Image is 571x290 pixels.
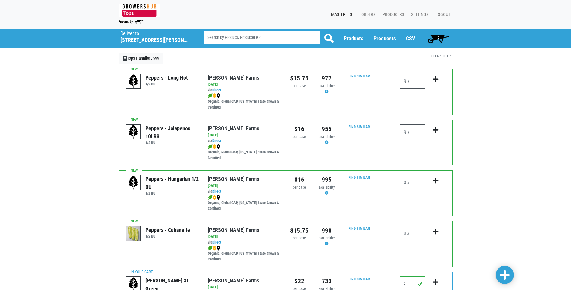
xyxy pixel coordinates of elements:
div: 990 [318,226,336,235]
div: via [208,87,281,93]
img: map_marker-0e94453035b3232a4d21701695807de9.png [216,195,220,200]
div: via [208,240,281,245]
img: leaf-e5c59151409436ccce96b2ca1b28e03c.png [208,246,213,251]
a: Direct [212,189,221,194]
div: Peppers - Jalapenos 10LBS [145,124,199,140]
a: 5 [425,33,452,45]
img: leaf-e5c59151409436ccce96b2ca1b28e03c.png [208,144,213,149]
img: leaf-e5c59151409436ccce96b2ca1b28e03c.png [208,93,213,98]
a: Direct [212,138,221,143]
a: Find Similar [349,125,370,129]
img: thumbnail-0a21d7569dbf8d3013673048c6385dc6.png [126,226,141,241]
a: Master List [326,9,356,20]
div: Organic, Global GAP, [US_STATE] State Grown & Certified [208,245,281,262]
input: Qty [400,175,425,190]
div: [DATE] [208,183,281,189]
img: map_marker-0e94453035b3232a4d21701695807de9.png [216,144,220,149]
h6: 1/2 BU [145,82,188,86]
span: Tops Hannibal, 599 (409 Fulton St, Hannibal, NY 13074, USA) [120,29,194,43]
div: per case [290,134,309,140]
span: X [123,56,127,61]
a: Producers [378,9,406,20]
div: [DATE] [208,234,281,240]
h5: [STREET_ADDRESS][PERSON_NAME] [120,37,189,43]
a: [PERSON_NAME] Farms [208,125,259,131]
div: Organic, Global GAP, [US_STATE] State Grown & Certified [208,93,281,110]
div: [DATE] [208,82,281,87]
div: 977 [318,74,336,83]
a: Clear Filters [431,54,452,58]
a: Find Similar [349,277,370,281]
h6: 1/2 BU [145,191,199,196]
a: Find Similar [349,74,370,78]
img: 279edf242af8f9d49a69d9d2afa010fb.png [119,4,160,17]
div: Peppers - Cubanelle [145,226,190,234]
span: availability [319,134,335,139]
a: Find Similar [349,175,370,180]
a: CSV [406,35,415,42]
div: 995 [318,175,336,184]
span: 5 [437,35,439,39]
div: 733 [318,276,336,286]
div: $22 [290,276,309,286]
input: Search by Product, Producer etc. [204,31,320,44]
div: $16 [290,124,309,134]
div: $16 [290,175,309,184]
img: map_marker-0e94453035b3232a4d21701695807de9.png [216,93,220,98]
a: [PERSON_NAME] Farms [208,176,259,182]
div: via [208,189,281,194]
img: placeholder-variety-43d6402dacf2d531de610a020419775a.svg [126,175,141,190]
a: Settings [406,9,431,20]
div: Organic, Global GAP, [US_STATE] State Grown & Certified [208,194,281,212]
a: Logout [431,9,453,20]
a: Direct [212,88,221,92]
a: [PERSON_NAME] Farms [208,74,259,81]
a: Find Similar [349,226,370,231]
img: map_marker-0e94453035b3232a4d21701695807de9.png [216,246,220,251]
input: Qty [400,226,425,241]
div: via [208,138,281,144]
span: availability [319,185,335,190]
input: Qty [400,124,425,139]
img: safety-e55c860ca8c00a9c171001a62a92dabd.png [213,144,216,149]
img: safety-e55c860ca8c00a9c171001a62a92dabd.png [213,195,216,200]
a: [PERSON_NAME] Farms [208,227,259,233]
div: per case [290,185,309,191]
a: Products [344,35,363,42]
img: safety-e55c860ca8c00a9c171001a62a92dabd.png [213,246,216,251]
h6: 1/2 BU [145,140,199,145]
input: Qty [400,74,425,89]
img: placeholder-variety-43d6402dacf2d531de610a020419775a.svg [126,74,141,89]
div: $15.75 [290,74,309,83]
h6: 1/2 BU [145,234,190,238]
div: $15.75 [290,226,309,235]
a: Producers [374,35,396,42]
img: safety-e55c860ca8c00a9c171001a62a92dabd.png [213,93,216,98]
span: availability [319,84,335,88]
div: [DATE] [208,132,281,138]
span: availability [319,236,335,240]
div: per case [290,83,309,89]
a: [PERSON_NAME] Farms [208,277,259,284]
div: per case [290,235,309,241]
img: leaf-e5c59151409436ccce96b2ca1b28e03c.png [208,195,213,200]
div: 955 [318,124,336,134]
img: Powered by Big Wheelbarrow [119,20,144,24]
p: Deliver to: [120,31,189,37]
div: Organic, Global GAP, [US_STATE] State Grown & Certified [208,144,281,161]
a: Orders [356,9,378,20]
img: placeholder-variety-43d6402dacf2d531de610a020419775a.svg [126,125,141,140]
a: XTops Hannibal, 599 [119,53,164,64]
a: Direct [212,240,221,244]
div: Peppers - Long Hot [145,74,188,82]
a: Peppers - Cubanelle [126,231,141,236]
div: Peppers - Hungarian 1/2 BU [145,175,199,191]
